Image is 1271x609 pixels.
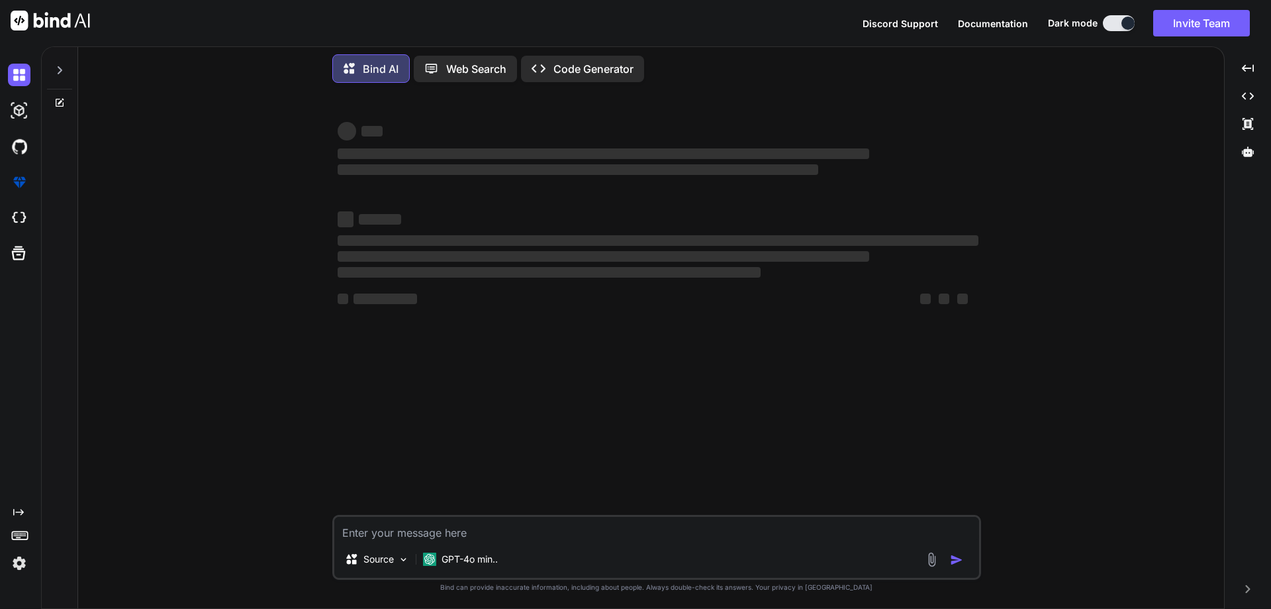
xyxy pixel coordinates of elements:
p: Bind can provide inaccurate information, including about people. Always double-check its answers.... [332,582,981,592]
img: githubDark [8,135,30,158]
img: darkAi-studio [8,99,30,122]
img: GPT-4o mini [423,553,436,566]
img: attachment [924,552,939,567]
span: ‌ [338,122,356,140]
span: Documentation [958,18,1028,29]
p: Web Search [446,61,506,77]
p: Code Generator [553,61,634,77]
span: Discord Support [863,18,938,29]
span: ‌ [939,294,949,304]
span: ‌ [338,211,353,227]
span: ‌ [338,164,818,175]
button: Invite Team [1153,10,1250,36]
img: Pick Models [398,554,409,565]
p: GPT-4o min.. [442,553,498,566]
span: ‌ [957,294,968,304]
span: ‌ [338,251,869,262]
span: ‌ [338,267,761,278]
img: cloudideIcon [8,207,30,229]
span: ‌ [920,294,931,304]
button: Discord Support [863,17,938,30]
img: premium [8,171,30,194]
img: icon [950,553,963,567]
span: ‌ [338,235,978,246]
img: darkChat [8,64,30,86]
span: ‌ [361,126,383,137]
img: settings [8,552,30,575]
p: Bind AI [363,61,399,77]
span: ‌ [338,148,869,159]
span: ‌ [359,214,401,225]
p: Source [363,553,394,566]
button: Documentation [958,17,1028,30]
span: ‌ [353,294,417,304]
img: Bind AI [11,11,90,30]
span: Dark mode [1048,17,1098,30]
span: ‌ [338,294,348,304]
